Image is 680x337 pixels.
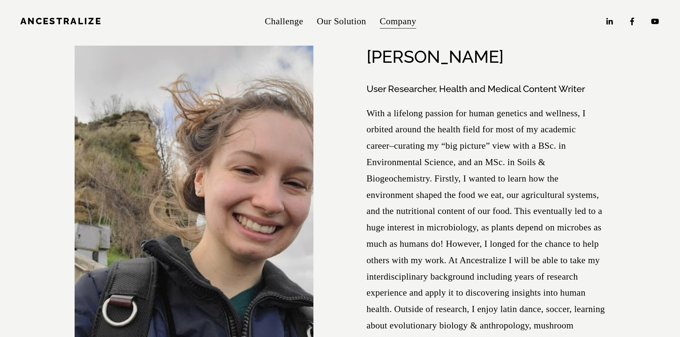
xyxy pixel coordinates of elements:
a: Our Solution [317,12,366,30]
a: Challenge [265,12,303,30]
h2: [PERSON_NAME] [367,47,504,67]
a: Ancestralize [20,16,102,26]
a: YouTube [650,17,660,26]
a: Facebook [628,17,637,26]
a: folder dropdown [380,12,416,30]
a: LinkedIn [605,17,614,26]
h3: User Researcher, Health and Medical Content Writer [367,83,605,95]
span: Company [380,13,416,30]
